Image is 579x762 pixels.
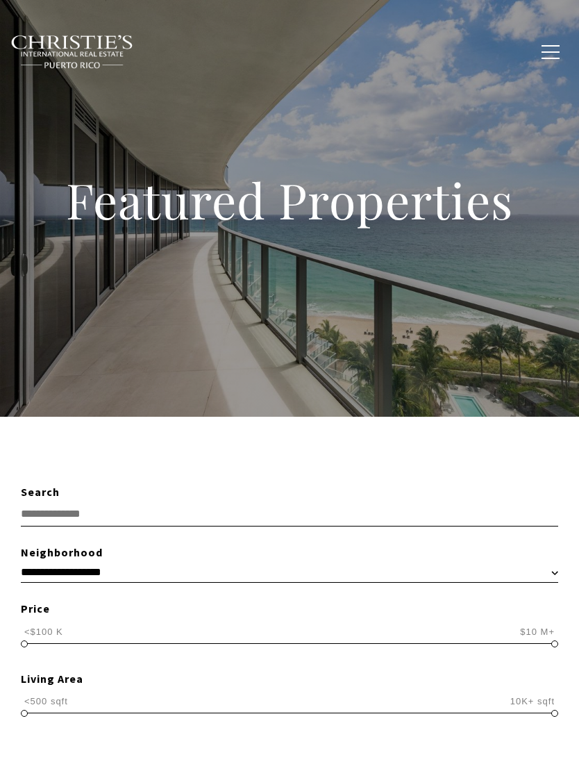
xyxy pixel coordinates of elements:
[21,544,558,562] div: Neighborhood
[507,695,558,708] span: 10K+ sqft
[21,670,558,688] div: Living Area
[21,483,558,502] div: Search
[21,695,72,708] span: <500 sqft
[21,625,67,638] span: <$100 K
[21,600,558,618] div: Price
[35,169,544,231] h1: Featured Properties
[517,625,558,638] span: $10 M+
[10,35,134,69] img: Christie's International Real Estate black text logo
